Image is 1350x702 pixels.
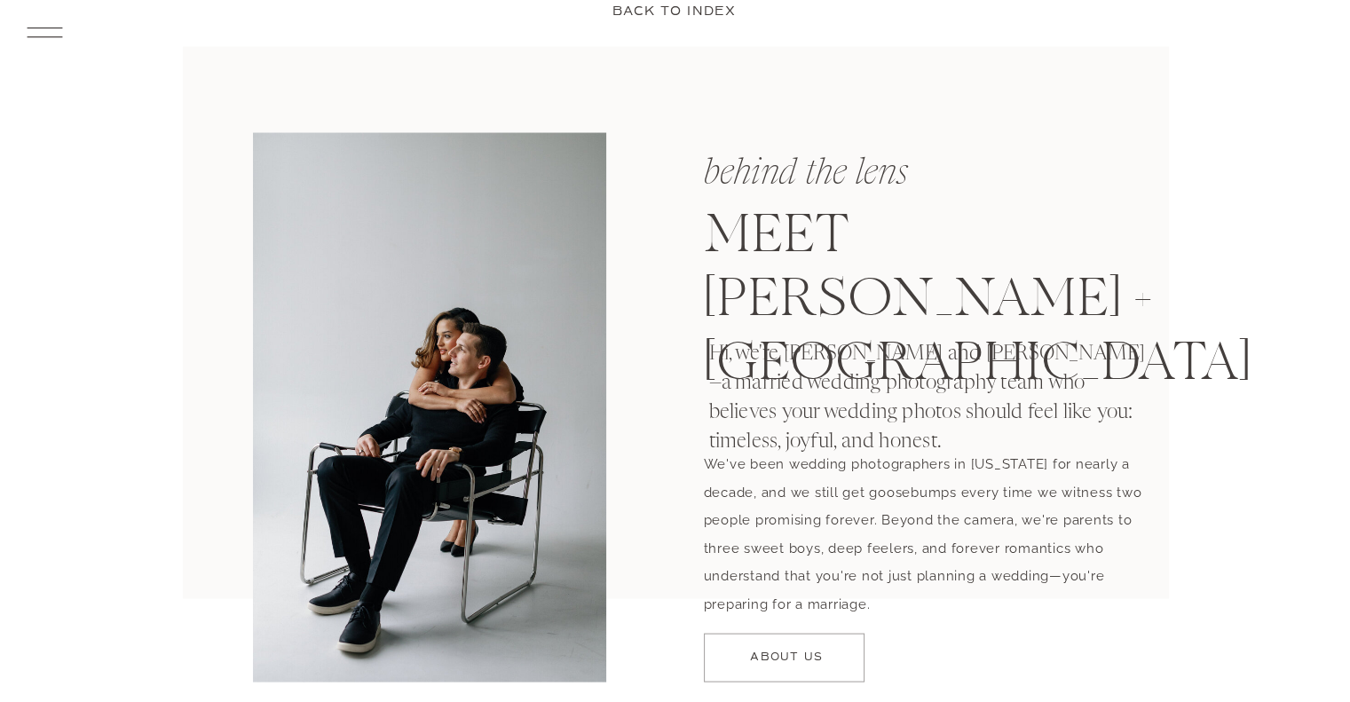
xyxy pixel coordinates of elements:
p: behind the lens [704,153,978,190]
a: ABOUT US [709,650,864,674]
a: back to index [604,2,745,24]
p: Hi, we're [PERSON_NAME] and [PERSON_NAME]—a married wedding photography team who believes your we... [709,340,1153,425]
p: We've been wedding photographers in [US_STATE] for nearly a decade, and we still get goosebumps e... [704,451,1160,599]
h2: MEET [PERSON_NAME] + [GEOGRAPHIC_DATA] [704,207,1173,248]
